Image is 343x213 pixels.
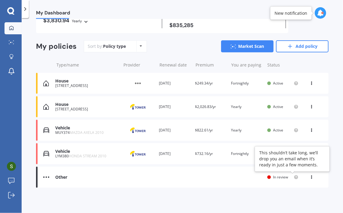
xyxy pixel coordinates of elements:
[123,148,153,159] img: Tower
[195,128,213,133] span: $822.61/yr
[231,151,262,157] div: Fortnightly
[36,10,70,18] span: My Dashboard
[273,104,284,109] span: Active
[55,131,118,135] div: MUY374
[55,154,118,158] div: LYM380
[169,22,281,28] div: $835,285
[231,104,262,110] div: Yearly
[55,79,118,84] div: House
[55,84,118,88] div: [STREET_ADDRESS]
[221,40,274,52] a: Market Scan
[55,125,118,131] div: Vehicle
[123,125,153,136] img: Tower
[195,81,213,86] span: $249.34/yr
[72,18,82,24] div: Yearly
[55,107,118,111] div: [STREET_ADDRESS]
[88,43,126,49] div: Sort by:
[43,80,49,86] img: House
[276,40,329,52] a: Add policy
[159,104,190,110] div: [DATE]
[43,17,155,24] div: $3,830.94
[159,127,190,133] div: [DATE]
[7,162,16,171] img: ACg8ocL01wTH7kkX1gm2PNj-blyndJT4qXoEiz9mWqDdmLMuHWU_cg=s96-c
[231,127,262,133] div: Yearly
[36,42,77,51] div: My policies
[55,175,118,180] div: Other
[232,62,263,68] div: You are paying
[275,10,307,16] div: New notification
[103,43,126,49] div: Policy type
[43,151,49,157] img: Vehicle
[196,62,227,68] div: Premium
[273,81,284,86] span: Active
[56,62,119,68] div: Type/name
[43,104,49,110] img: House
[123,78,153,89] img: Other
[69,153,106,159] span: HONDA STREAM 2010
[159,151,190,157] div: [DATE]
[43,174,49,180] img: Other
[123,101,153,113] img: Tower
[267,62,299,68] div: Status
[123,62,155,68] div: Provider
[43,127,49,133] img: Vehicle
[159,62,191,68] div: Renewal date
[259,150,325,168] div: This shouldn’t take long, we’ll drop you an email when it’s ready in just a few moments.
[273,174,288,180] span: In review
[55,149,118,154] div: Vehicle
[195,151,213,156] span: $732.16/yr
[70,130,104,135] span: MAZDA AXELA 2010
[231,80,262,86] div: Fortnightly
[159,80,190,86] div: [DATE]
[195,104,216,109] span: $2,026.83/yr
[55,102,118,107] div: House
[273,128,284,133] span: Active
